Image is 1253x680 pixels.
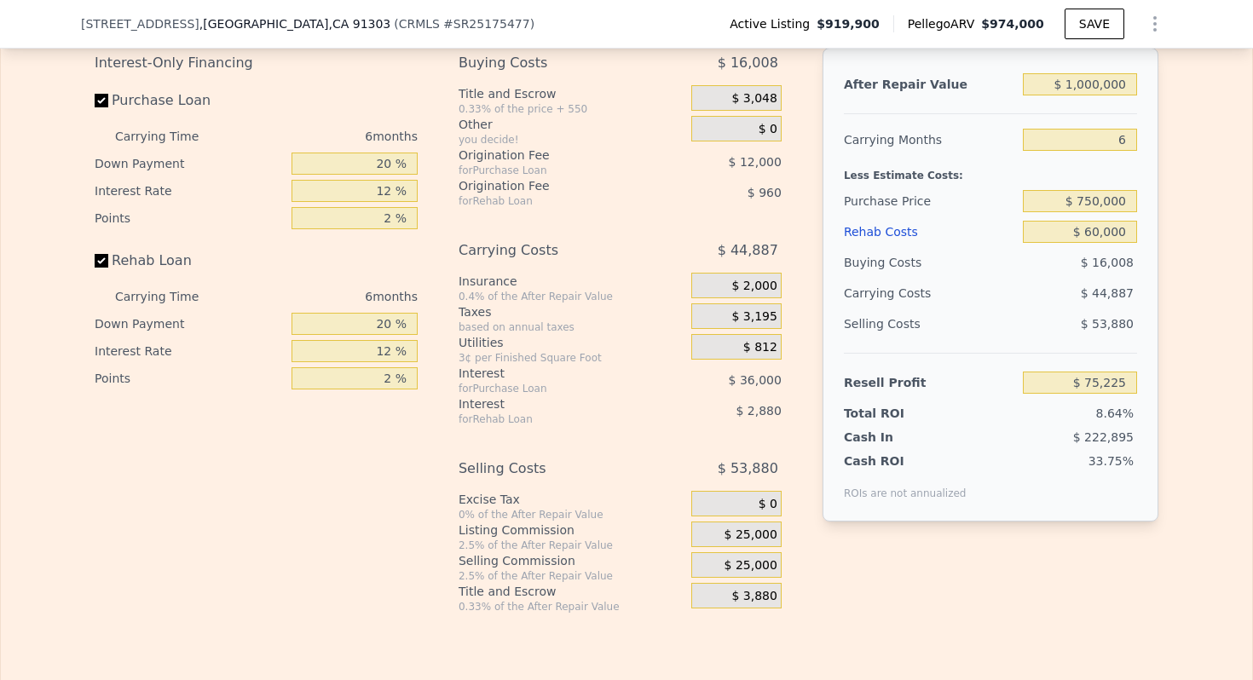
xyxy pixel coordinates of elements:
[233,283,418,310] div: 6 months
[844,452,967,470] div: Cash ROI
[731,91,777,107] span: $ 3,048
[95,177,285,205] div: Interest Rate
[731,279,777,294] span: $ 2,000
[459,235,649,266] div: Carrying Costs
[95,48,418,78] div: Interest-Only Financing
[328,17,390,31] span: , CA 91303
[748,186,782,199] span: $ 960
[844,278,950,308] div: Carrying Costs
[459,382,649,395] div: for Purchase Loan
[459,552,684,569] div: Selling Commission
[729,373,782,387] span: $ 36,000
[459,600,684,614] div: 0.33% of the After Repair Value
[459,365,649,382] div: Interest
[459,177,649,194] div: Origination Fee
[1138,7,1172,41] button: Show Options
[394,15,534,32] div: ( )
[459,351,684,365] div: 3¢ per Finished Square Foot
[844,186,1016,216] div: Purchase Price
[729,155,782,169] span: $ 12,000
[95,94,108,107] input: Purchase Loan
[81,15,199,32] span: [STREET_ADDRESS]
[95,365,285,392] div: Points
[459,102,684,116] div: 0.33% of the price + 550
[718,48,778,78] span: $ 16,008
[725,527,777,543] span: $ 25,000
[459,320,684,334] div: based on annual taxes
[95,150,285,177] div: Down Payment
[459,85,684,102] div: Title and Escrow
[759,497,777,512] span: $ 0
[459,273,684,290] div: Insurance
[459,583,684,600] div: Title and Escrow
[459,508,684,522] div: 0% of the After Repair Value
[1081,256,1134,269] span: $ 16,008
[95,205,285,232] div: Points
[1096,406,1134,420] span: 8.64%
[95,85,285,116] label: Purchase Loan
[399,17,440,31] span: CRMLS
[459,412,649,426] div: for Rehab Loan
[459,116,684,133] div: Other
[731,589,777,604] span: $ 3,880
[459,290,684,303] div: 0.4% of the After Repair Value
[844,69,1016,100] div: After Repair Value
[459,522,684,539] div: Listing Commission
[115,123,226,150] div: Carrying Time
[1073,430,1134,444] span: $ 222,895
[844,247,1016,278] div: Buying Costs
[233,123,418,150] div: 6 months
[459,569,684,583] div: 2.5% of the After Repair Value
[95,310,285,337] div: Down Payment
[730,15,817,32] span: Active Listing
[844,124,1016,155] div: Carrying Months
[731,309,777,325] span: $ 3,195
[743,340,777,355] span: $ 812
[817,15,880,32] span: $919,900
[981,17,1044,31] span: $974,000
[1081,286,1134,300] span: $ 44,887
[115,283,226,310] div: Carrying Time
[844,405,950,422] div: Total ROI
[725,558,777,573] span: $ 25,000
[459,303,684,320] div: Taxes
[718,235,778,266] span: $ 44,887
[844,155,1137,186] div: Less Estimate Costs:
[459,334,684,351] div: Utilities
[844,429,950,446] div: Cash In
[459,194,649,208] div: for Rehab Loan
[199,15,390,32] span: , [GEOGRAPHIC_DATA]
[459,539,684,552] div: 2.5% of the After Repair Value
[459,395,649,412] div: Interest
[459,48,649,78] div: Buying Costs
[1081,317,1134,331] span: $ 53,880
[459,147,649,164] div: Origination Fee
[459,164,649,177] div: for Purchase Loan
[908,15,982,32] span: Pellego ARV
[844,308,1016,339] div: Selling Costs
[1065,9,1124,39] button: SAVE
[844,470,967,500] div: ROIs are not annualized
[459,491,684,508] div: Excise Tax
[95,254,108,268] input: Rehab Loan
[844,216,1016,247] div: Rehab Costs
[443,17,530,31] span: # SR25175477
[718,453,778,484] span: $ 53,880
[1088,454,1134,468] span: 33.75%
[95,245,285,276] label: Rehab Loan
[844,367,1016,398] div: Resell Profit
[459,133,684,147] div: you decide!
[459,453,649,484] div: Selling Costs
[736,404,781,418] span: $ 2,880
[95,337,285,365] div: Interest Rate
[759,122,777,137] span: $ 0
